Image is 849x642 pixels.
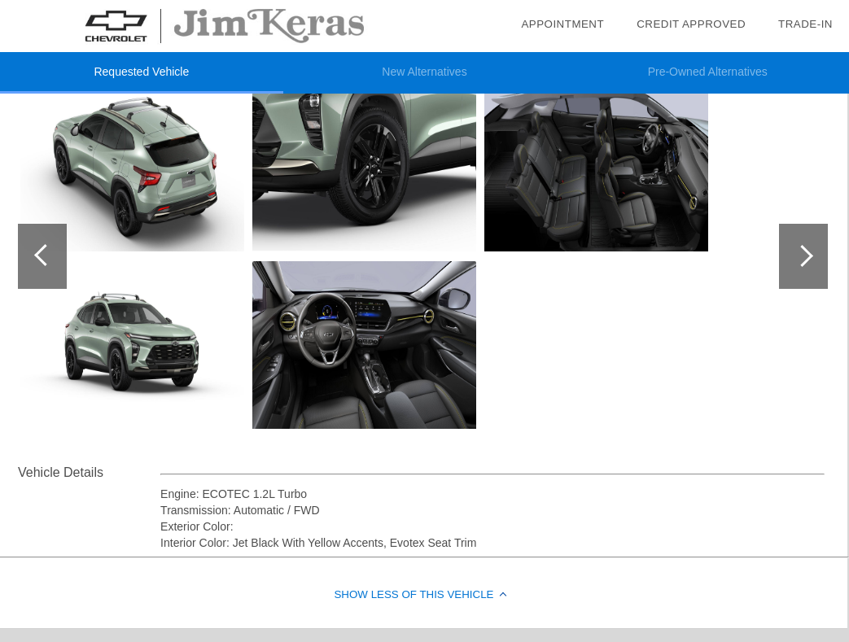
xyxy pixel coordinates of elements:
[160,535,825,551] div: Interior Color: Jet Black With Yellow Accents, Evotex Seat Trim
[18,463,160,483] div: Vehicle Details
[160,502,825,518] div: Transmission: Automatic / FWD
[252,261,476,429] img: 6.jpg
[252,84,476,251] img: 5.jpg
[521,18,604,30] a: Appointment
[283,52,567,94] li: New Alternatives
[160,518,825,535] div: Exterior Color:
[566,52,849,94] li: Pre-Owned Alternatives
[484,84,708,251] img: 7.jpg
[778,18,833,30] a: Trade-In
[20,84,244,251] img: 3.jpg
[637,18,746,30] a: Credit Approved
[160,486,825,502] div: Engine: ECOTEC 1.2L Turbo
[20,261,244,429] img: 4.jpg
